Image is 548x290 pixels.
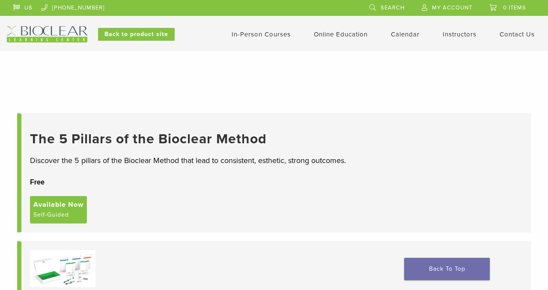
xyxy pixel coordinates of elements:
[30,178,45,186] span: Free
[232,30,291,38] a: In-Person Courses
[7,26,87,42] img: Bioclear
[30,155,522,166] p: Discover the 5 pillars of the Bioclear Method that lead to consistent, esthetic, strong outcomes.
[33,210,69,220] span: Self-Guided
[30,131,522,147] a: The 5 Pillars of the Bioclear Method
[391,30,420,38] a: Calendar
[404,258,490,280] a: Back To Top
[432,4,472,11] span: My Account
[443,30,477,38] a: Instructors
[503,4,526,11] span: 0 items
[314,30,368,38] a: Online Education
[33,199,83,210] span: Available Now
[30,196,87,224] a: Available Now Self-Guided
[98,28,175,41] a: Back to product site
[381,4,405,11] span: Search
[500,30,535,38] a: Contact Us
